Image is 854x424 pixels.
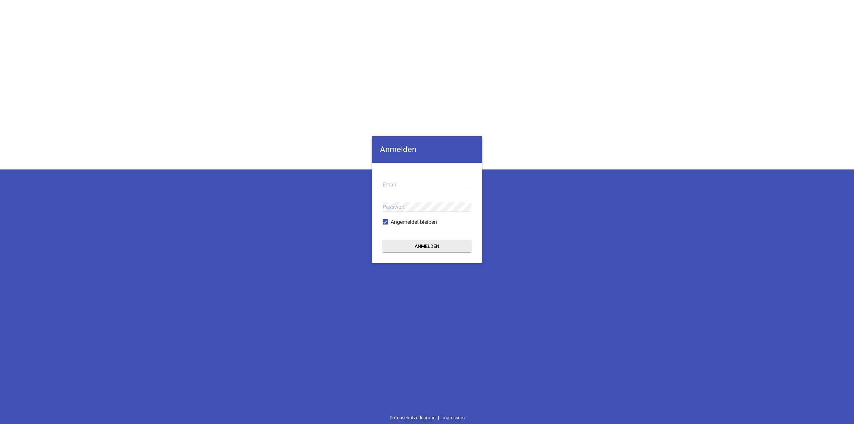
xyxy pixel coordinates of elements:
div: | [387,411,467,424]
h4: Anmelden [372,136,482,163]
a: Datenschutzerklärung [387,411,438,424]
button: Anmelden [383,240,471,252]
span: Angemeldet bleiben [391,218,437,226]
a: Impressum [439,411,467,424]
